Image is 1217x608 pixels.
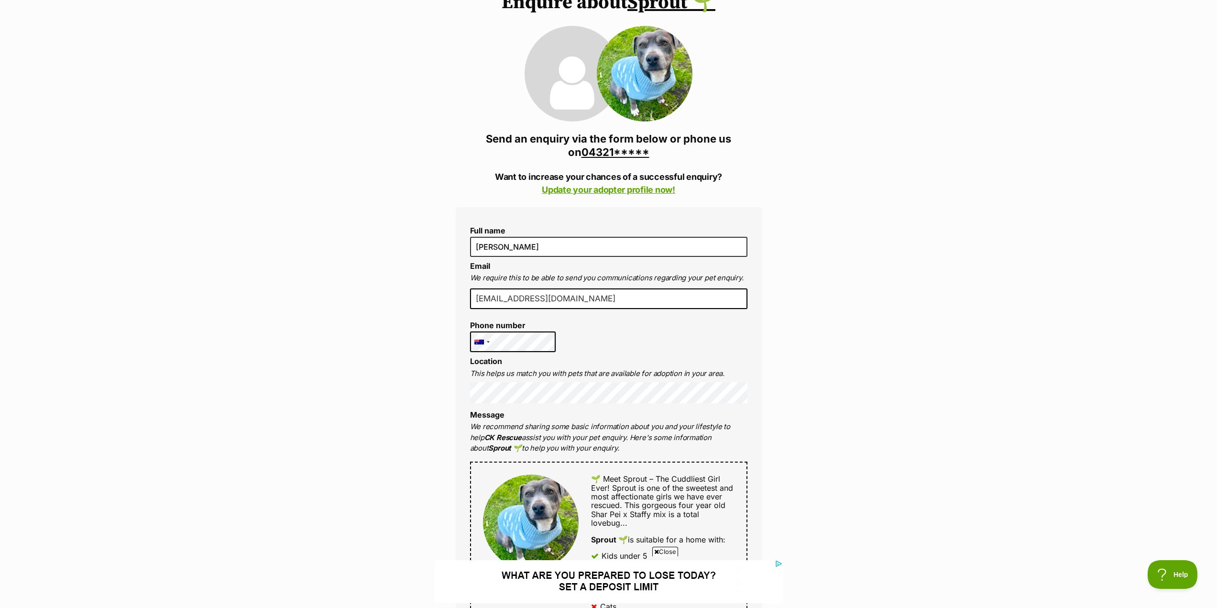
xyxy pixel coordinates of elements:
[591,483,733,528] span: Sprout is one of the sweetest and most affectionate girls we have ever rescued. This gorgeous fou...
[488,443,521,453] strong: Sprout 🌱
[1148,560,1198,589] iframe: Help Scout Beacon - Open
[470,421,747,454] p: We recommend sharing some basic information about you and your lifestyle to help assist you with ...
[456,170,762,196] p: Want to increase your chances of a successful enquiry?
[591,535,628,544] strong: Sprout 🌱
[470,261,490,271] label: Email
[602,552,647,560] div: Kids under 5
[470,356,502,366] label: Location
[542,185,675,195] a: Update your adopter profile now!
[597,26,692,122] img: Sprout 🌱
[470,368,747,379] p: This helps us match you with pets that are available for adoption in your area.
[483,475,579,570] img: Sprout 🌱
[470,237,747,257] input: E.g. Jimmy Chew
[471,332,493,352] div: Australia: +61
[470,321,556,330] label: Phone number
[470,226,747,235] label: Full name
[484,433,522,442] strong: CK Rescue
[470,410,504,420] label: Message
[470,273,747,284] p: We require this to be able to send you communications regarding your pet enquiry.
[591,474,720,492] span: 🌱 Meet Sprout – The Cuddliest Girl Ever!
[652,547,678,556] span: Close
[435,560,783,603] iframe: Advertisement
[591,535,734,544] div: is suitable for a home with:
[456,132,762,159] h3: Send an enquiry via the form below or phone us on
